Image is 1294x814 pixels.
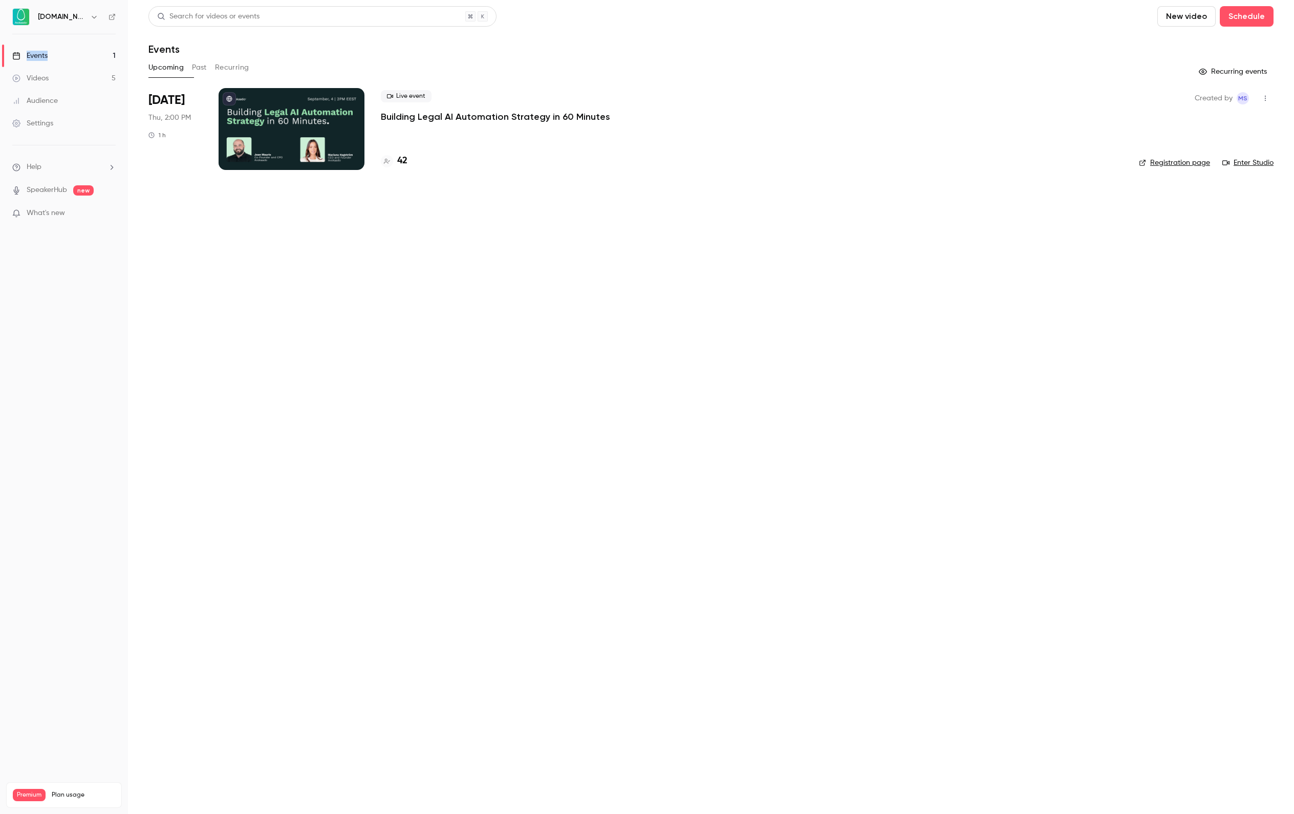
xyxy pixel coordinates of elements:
h1: Events [148,43,180,55]
button: New video [1157,6,1216,27]
a: 42 [381,154,407,168]
button: Upcoming [148,59,184,76]
h6: [DOMAIN_NAME] [38,12,86,22]
button: Schedule [1220,6,1274,27]
button: Recurring events [1194,63,1274,80]
li: help-dropdown-opener [12,162,116,173]
div: Search for videos or events [157,11,260,22]
a: Registration page [1139,158,1210,168]
h4: 42 [397,154,407,168]
span: MS [1238,92,1247,104]
a: SpeakerHub [27,185,67,196]
div: 1 h [148,131,166,139]
span: Marie Skachko [1237,92,1249,104]
div: Settings [12,118,53,128]
div: Videos [12,73,49,83]
span: Created by [1195,92,1233,104]
a: Building Legal AI Automation Strategy in 60 Minutes [381,111,610,123]
span: new [73,185,94,196]
div: Events [12,51,48,61]
span: Live event [381,90,432,102]
button: Past [192,59,207,76]
div: Audience [12,96,58,106]
span: Plan usage [52,791,115,799]
div: Sep 4 Thu, 2:00 PM (Europe/Tallinn) [148,88,202,170]
img: Avokaado.io [13,9,29,25]
span: [DATE] [148,92,185,109]
span: Premium [13,789,46,801]
span: Thu, 2:00 PM [148,113,191,123]
span: What's new [27,208,65,219]
span: Help [27,162,41,173]
button: Recurring [215,59,249,76]
a: Enter Studio [1222,158,1274,168]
